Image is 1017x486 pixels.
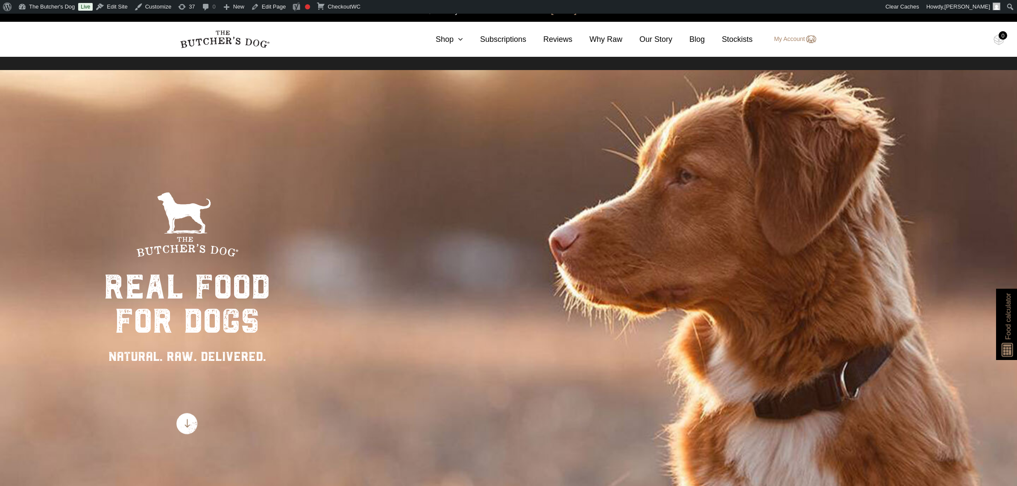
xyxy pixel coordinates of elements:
div: NATURAL. RAW. DELIVERED. [104,347,270,366]
a: close [1002,5,1008,15]
span: [PERSON_NAME] [944,3,990,10]
a: Reviews [526,34,572,45]
a: My Account [765,34,816,44]
img: TBD_Cart-Empty.png [994,34,1004,45]
a: Why Raw [572,34,622,45]
span: Food calculator [1003,293,1013,340]
div: 0 [999,31,1007,40]
a: Stockists [705,34,753,45]
a: Shop [419,34,463,45]
a: Live [78,3,93,11]
a: Our Story [622,34,672,45]
div: Focus keyphrase not set [305,4,310,9]
a: Subscriptions [463,34,526,45]
div: real food for dogs [104,270,270,338]
a: Blog [672,34,705,45]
